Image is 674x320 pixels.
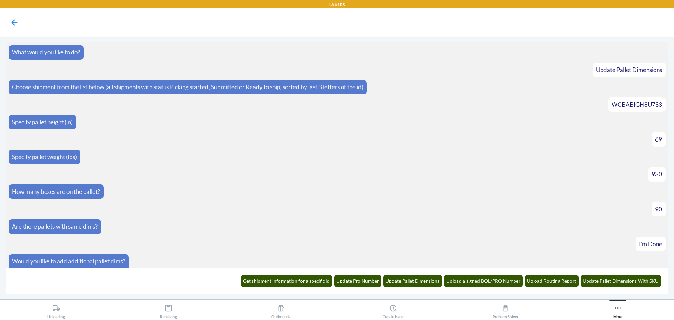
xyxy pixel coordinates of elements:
[383,275,442,287] button: Update Pallet Dimensions
[12,152,77,162] p: Specify pallet weight (lbs)
[12,257,125,266] p: Would you like to add additional pallet dims?
[655,136,662,143] span: 69
[160,301,177,319] div: Receiving
[12,48,80,57] p: What would you like to do?
[639,240,662,248] span: I'm Done
[12,187,100,196] p: How many boxes are on the pallet?
[334,275,382,287] button: Update Pro Number
[655,205,662,213] span: 90
[271,301,290,319] div: Outbounds
[525,275,579,287] button: Upload Routing Report
[444,275,523,287] button: Upload a signed BOL/PRO Number
[12,118,73,127] p: Specify pallet height (in)
[562,300,674,319] button: More
[449,300,562,319] button: Problem Solver
[652,170,662,178] span: 930
[329,1,345,8] p: LAX1RS
[337,300,449,319] button: Create Issue
[112,300,225,319] button: Receiving
[383,301,404,319] div: Create Issue
[241,275,332,287] button: Get shipment information for a specific id
[225,300,337,319] button: Outbounds
[12,222,98,231] p: Are there pallets with same dims?
[613,301,622,319] div: More
[12,83,363,92] p: Choose shipment from the list below (all shipments with status Picking started, Submitted or Read...
[493,301,518,319] div: Problem Solver
[612,101,662,108] span: WCBABIGH8U7S3
[581,275,661,287] button: Update Pallet Dimensions With SKU
[596,66,662,73] span: Update Pallet Dimensions
[47,301,65,319] div: Unloading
